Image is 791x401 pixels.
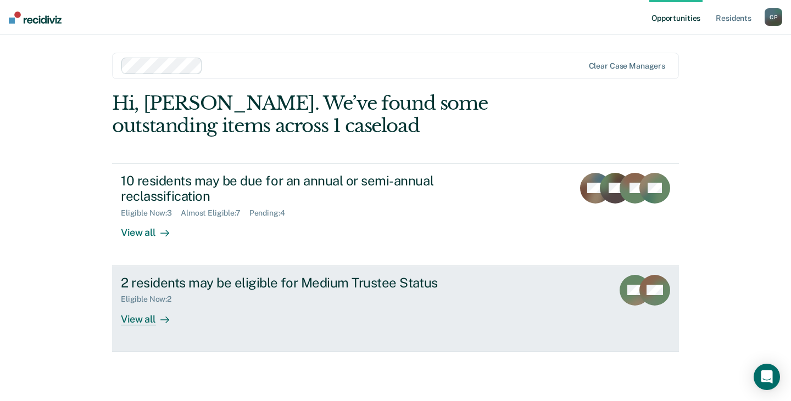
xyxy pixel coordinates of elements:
div: View all [121,218,182,239]
div: C P [765,8,782,26]
img: Recidiviz [9,12,62,24]
div: Hi, [PERSON_NAME]. We’ve found some outstanding items across 1 caseload [112,92,566,137]
div: Eligible Now : 3 [121,208,181,218]
a: 10 residents may be due for an annual or semi-annual reclassificationEligible Now:3Almost Eligibl... [112,163,679,266]
div: Pending : 4 [249,208,294,218]
div: Almost Eligible : 7 [181,208,249,218]
div: Open Intercom Messenger [754,364,780,390]
div: 10 residents may be due for an annual or semi-annual reclassification [121,173,506,205]
a: 2 residents may be eligible for Medium Trustee StatusEligible Now:2View all [112,266,679,352]
div: 2 residents may be eligible for Medium Trustee Status [121,275,506,291]
div: View all [121,304,182,325]
button: CP [765,8,782,26]
div: Clear case managers [589,61,665,71]
div: Eligible Now : 2 [121,295,180,304]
